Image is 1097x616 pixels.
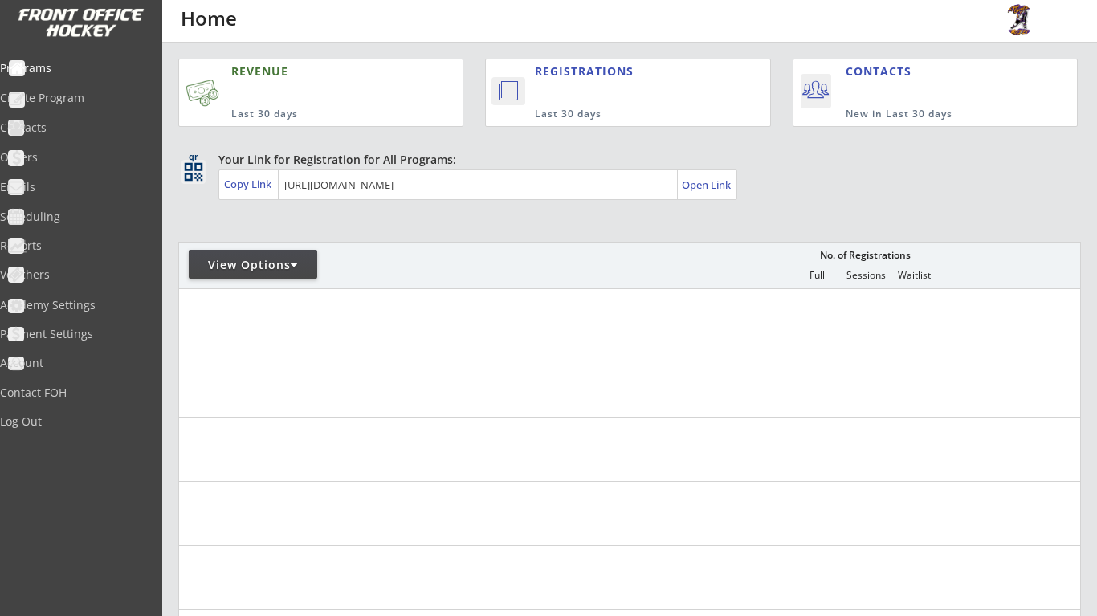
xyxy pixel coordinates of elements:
[682,173,732,196] a: Open Link
[535,108,703,121] div: Last 30 days
[181,160,206,184] button: qr_code
[682,178,732,192] div: Open Link
[231,63,391,80] div: REVENUE
[189,257,317,273] div: View Options
[815,250,915,261] div: No. of Registrations
[846,63,919,80] div: CONTACTS
[535,63,699,80] div: REGISTRATIONS
[890,270,938,281] div: Waitlist
[793,270,841,281] div: Full
[846,108,1002,121] div: New in Last 30 days
[224,177,275,191] div: Copy Link
[842,270,890,281] div: Sessions
[218,152,1031,168] div: Your Link for Registration for All Programs:
[183,152,202,162] div: qr
[231,108,391,121] div: Last 30 days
